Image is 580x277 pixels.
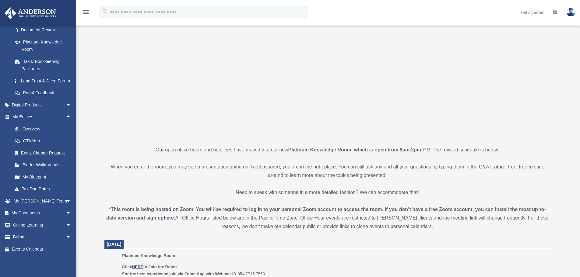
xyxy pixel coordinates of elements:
a: My Documentsarrow_drop_down [4,207,81,219]
img: User Pic [566,8,575,16]
iframe: 231110_Toby_KnowledgeRoom [236,32,419,134]
span: arrow_drop_down [65,219,78,231]
img: Anderson Advisors Platinum Portal [3,7,58,19]
a: Entity Change Request [9,147,81,159]
a: Events Calendar [4,243,81,255]
a: menu [82,11,90,16]
a: Binder Walkthrough [9,159,81,171]
span: [DATE] [107,242,121,247]
a: HERE [132,265,143,269]
i: menu [82,9,90,16]
p: When you enter the room, you may see a presentation going on. Rest assured, you are in the right ... [104,163,550,180]
a: My Entitiesarrow_drop_up [4,111,81,123]
a: My Blueprint [9,171,81,183]
span: arrow_drop_down [65,195,78,207]
a: Document Review [9,24,81,36]
i: search [102,8,108,15]
b: For the best experience join via Zoom App with Webinar ID: [122,272,237,276]
span: Platinum Knowledge Room [122,253,175,258]
strong: . [174,215,175,220]
a: Billingarrow_drop_down [4,231,81,243]
strong: Platinum Knowledge Room, which is open from 9am-2pm PT [288,147,429,152]
a: Platinum Knowledge Room [9,36,78,55]
span: arrow_drop_down [65,231,78,244]
a: My [PERSON_NAME] Teamarrow_drop_down [4,195,81,207]
strong: *This room is being hosted on Zoom. You will be required to log in to your personal Zoom account ... [106,207,546,220]
a: Overview [9,123,81,135]
a: Tax Due Dates [9,183,81,195]
a: Online Learningarrow_drop_down [4,219,81,231]
a: Digital Productsarrow_drop_down [4,99,81,111]
a: Tax & Bookkeeping Packages [9,55,81,75]
p: Need to speak with someone in a more detailed fashion? We can accommodate that! [104,188,550,197]
a: Land Trust & Deed Forum [9,75,81,87]
a: CTA Hub [9,135,81,147]
span: arrow_drop_down [65,207,78,220]
span: arrow_drop_down [65,99,78,111]
a: here [163,215,174,220]
a: Portal Feedback [9,87,81,99]
b: Click to Join the Room [122,265,177,269]
span: arrow_drop_up [65,111,78,123]
p: Our open office hours and helplines have moved into our new ! The revised schedule is below. [104,146,550,154]
div: All Office Hours listed below are in the Pacific Time Zone. Office Hour events are restricted to ... [104,205,550,231]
